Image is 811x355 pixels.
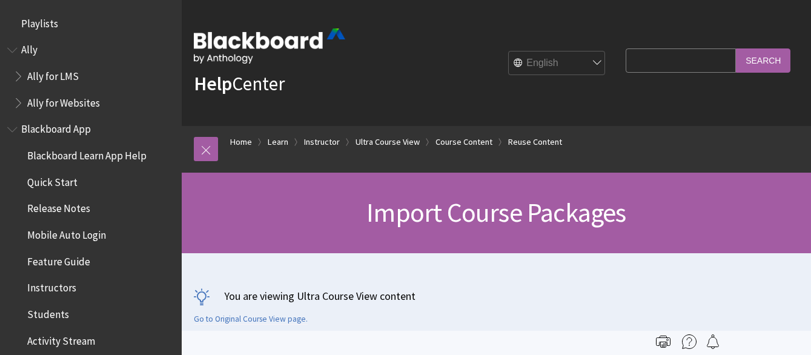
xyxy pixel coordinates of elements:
[21,119,91,136] span: Blackboard App
[304,134,340,150] a: Instructor
[706,334,720,349] img: Follow this page
[27,66,79,82] span: Ally for LMS
[508,134,562,150] a: Reuse Content
[27,278,76,294] span: Instructors
[7,40,174,113] nav: Book outline for Anthology Ally Help
[230,134,252,150] a: Home
[21,40,38,56] span: Ally
[268,134,288,150] a: Learn
[27,172,78,188] span: Quick Start
[27,199,90,215] span: Release Notes
[656,334,670,349] img: Print
[194,314,308,325] a: Go to Original Course View page.
[27,225,106,241] span: Mobile Auto Login
[509,51,606,76] select: Site Language Selector
[682,334,697,349] img: More help
[194,28,345,64] img: Blackboard by Anthology
[27,251,90,268] span: Feature Guide
[27,145,147,162] span: Blackboard Learn App Help
[194,71,285,96] a: HelpCenter
[736,48,790,72] input: Search
[194,288,799,304] p: You are viewing Ultra Course View content
[366,196,626,229] span: Import Course Packages
[7,13,174,34] nav: Book outline for Playlists
[27,304,69,320] span: Students
[194,71,232,96] strong: Help
[27,331,95,347] span: Activity Stream
[435,134,492,150] a: Course Content
[21,13,58,30] span: Playlists
[356,134,420,150] a: Ultra Course View
[27,93,100,109] span: Ally for Websites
